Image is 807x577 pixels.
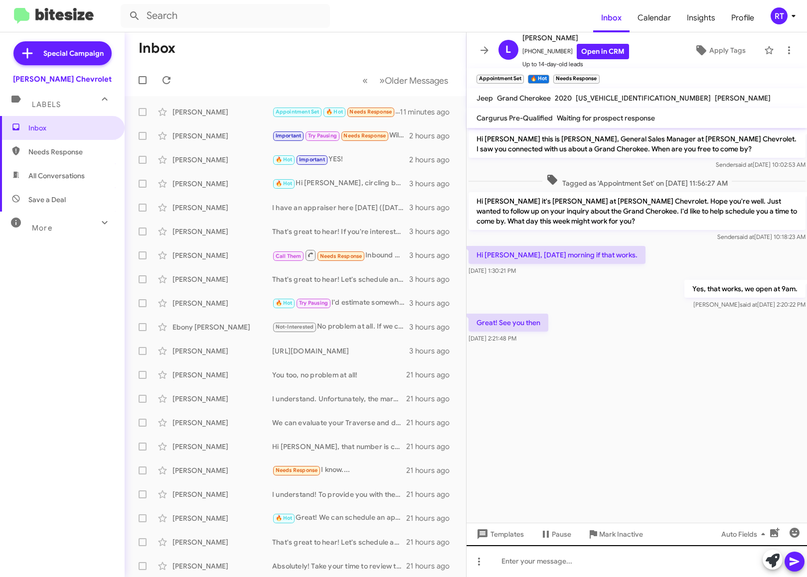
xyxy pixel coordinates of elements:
[356,70,374,91] button: Previous
[276,109,320,115] span: Appointment Set
[172,179,272,189] div: [PERSON_NAME]
[409,131,458,141] div: 2 hours ago
[409,298,458,308] div: 3 hours ago
[28,123,113,133] span: Inbox
[577,44,629,59] a: Open in CRM
[477,75,524,84] small: Appointment Set
[172,250,272,260] div: [PERSON_NAME]
[709,41,746,59] span: Apply Tags
[771,7,788,24] div: RT
[680,41,759,59] button: Apply Tags
[357,70,454,91] nav: Page navigation example
[469,192,806,230] p: Hi [PERSON_NAME] it's [PERSON_NAME] at [PERSON_NAME] Chevrolet. Hope you're well. Just wanted to ...
[469,267,516,274] span: [DATE] 1:30:21 PM
[736,233,754,240] span: said at
[172,489,272,499] div: [PERSON_NAME]
[406,489,458,499] div: 21 hours ago
[13,74,112,84] div: [PERSON_NAME] Chevrolet
[272,106,400,117] div: Great! See you then
[308,132,337,139] span: Try Pausing
[272,154,409,165] div: YES!
[406,513,458,523] div: 21 hours ago
[599,525,643,543] span: Mark Inactive
[172,370,272,380] div: [PERSON_NAME]
[713,525,777,543] button: Auto Fields
[409,203,458,213] div: 3 hours ago
[400,107,458,117] div: 11 minutes ago
[172,131,272,141] div: [PERSON_NAME]
[172,274,272,284] div: [PERSON_NAME]
[172,465,272,475] div: [PERSON_NAME]
[272,346,409,356] div: [URL][DOMAIN_NAME]
[469,335,516,342] span: [DATE] 2:21:48 PM
[172,322,272,332] div: Ebony [PERSON_NAME]
[477,114,553,122] span: Cargurus Pre-Qualified
[172,227,272,236] div: [PERSON_NAME]
[172,442,272,452] div: [PERSON_NAME]
[528,75,549,84] small: 🔥 Hot
[276,180,293,187] span: 🔥 Hot
[276,156,293,163] span: 🔥 Hot
[272,297,409,309] div: I'd estimate somewhere in the 6-7-8k ballpark pending a physical inspection.
[735,161,752,168] span: said at
[272,203,409,213] div: I have an appraiser here [DATE] ([DATE]), that work?
[272,394,406,404] div: I understand. Unfortunately, the market isn't there for me to offer that amount. Thanks again
[272,537,406,547] div: That's great to hear! Let's schedule an appointment for you to bring in your Mustang for us to ev...
[409,179,458,189] div: 3 hours ago
[28,147,113,157] span: Needs Response
[32,100,61,109] span: Labels
[362,74,368,87] span: «
[630,3,679,32] a: Calendar
[406,537,458,547] div: 21 hours ago
[272,512,406,524] div: Great! We can schedule an appointment for you to come in [DATE]. What time works best for you?
[469,314,548,332] p: Great! See you then
[406,418,458,428] div: 21 hours ago
[28,195,66,205] span: Save a Deal
[715,94,771,103] span: [PERSON_NAME]
[272,418,406,428] div: We can evaluate your Traverse and discuss its current value. Would you like to schedule an appoin...
[272,274,409,284] div: That's great to hear! Let's schedule an appointment to discuss the details and assess your Silver...
[172,298,272,308] div: [PERSON_NAME]
[717,233,805,240] span: Sender [DATE] 10:18:23 AM
[385,75,448,86] span: Older Messages
[379,74,385,87] span: »
[276,324,314,330] span: Not-Interested
[276,132,302,139] span: Important
[326,109,343,115] span: 🔥 Hot
[409,274,458,284] div: 3 hours ago
[739,301,757,308] span: said at
[172,155,272,165] div: [PERSON_NAME]
[522,59,629,69] span: Up to 14-day-old leads
[28,171,85,181] span: All Conversations
[409,155,458,165] div: 2 hours ago
[172,513,272,523] div: [PERSON_NAME]
[576,94,711,103] span: [US_VEHICLE_IDENTIFICATION_NUMBER]
[497,94,551,103] span: Grand Cherokee
[172,107,272,117] div: [PERSON_NAME]
[276,515,293,521] span: 🔥 Hot
[532,525,579,543] button: Pause
[172,346,272,356] div: [PERSON_NAME]
[172,418,272,428] div: [PERSON_NAME]
[522,44,629,59] span: [PHONE_NUMBER]
[320,253,362,259] span: Needs Response
[43,48,104,58] span: Special Campaign
[272,442,406,452] div: Hi [PERSON_NAME], that number is closer to what we would end up retailing it for. Thanks for gett...
[679,3,723,32] span: Insights
[272,561,406,571] div: Absolutely! Take your time to review the information, and when you're ready, feel free to reach o...
[555,94,572,103] span: 2020
[553,75,599,84] small: Needs Response
[406,394,458,404] div: 21 hours ago
[276,300,293,306] span: 🔥 Hot
[557,114,655,122] span: Waiting for prospect response
[593,3,630,32] a: Inbox
[343,132,386,139] span: Needs Response
[172,394,272,404] div: [PERSON_NAME]
[469,130,806,158] p: Hi [PERSON_NAME] this is [PERSON_NAME], General Sales Manager at [PERSON_NAME] Chevrolet. I saw y...
[522,32,629,44] span: [PERSON_NAME]
[409,346,458,356] div: 3 hours ago
[276,467,318,473] span: Needs Response
[552,525,571,543] span: Pause
[723,3,762,32] a: Profile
